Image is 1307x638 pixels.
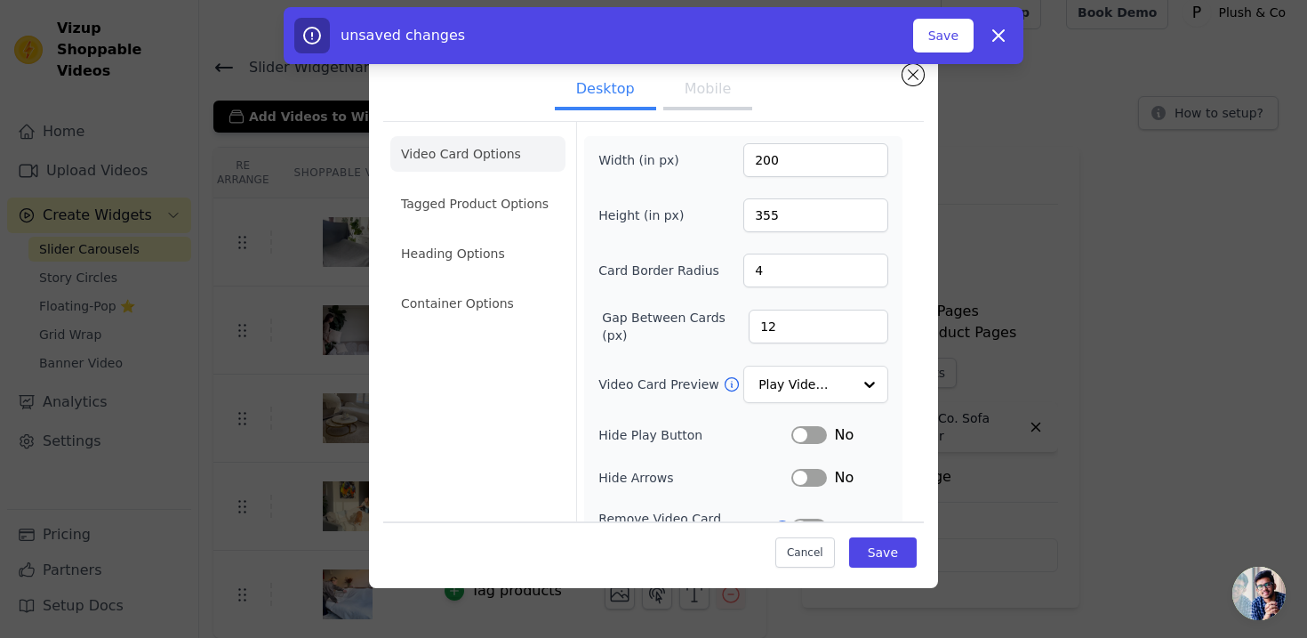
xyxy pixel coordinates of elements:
[390,186,565,222] li: Tagged Product Options
[775,537,835,567] button: Cancel
[555,71,656,110] button: Desktop
[602,309,749,344] label: Gap Between Cards (px)
[902,64,924,85] button: Close modal
[598,426,791,444] label: Hide Play Button
[390,136,565,172] li: Video Card Options
[598,262,719,279] label: Card Border Radius
[390,286,565,321] li: Container Options
[834,517,854,538] span: No
[834,424,854,446] span: No
[598,510,774,545] label: Remove Video Card Shadow
[834,467,854,489] span: No
[390,236,565,271] li: Heading Options
[1232,567,1286,620] a: Open chat
[341,27,465,44] span: unsaved changes
[598,376,722,393] label: Video Card Preview
[913,19,974,52] button: Save
[598,206,695,224] label: Height (in px)
[663,71,752,110] button: Mobile
[598,469,791,487] label: Hide Arrows
[849,537,917,567] button: Save
[598,151,695,169] label: Width (in px)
